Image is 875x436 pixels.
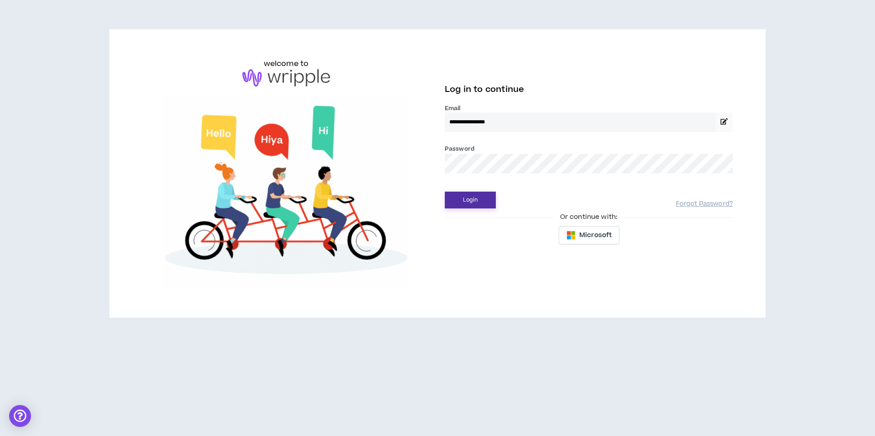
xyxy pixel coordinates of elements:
span: Microsoft [579,230,612,240]
h6: welcome to [264,58,309,69]
a: Forgot Password? [676,200,733,208]
button: Login [445,192,496,208]
img: Welcome to Wripple [142,96,430,289]
span: Log in to continue [445,84,524,95]
img: logo-brand.png [242,69,330,86]
span: Or continue with: [554,212,624,222]
label: Password [445,145,474,153]
div: Open Intercom Messenger [9,405,31,427]
button: Microsoft [559,226,619,244]
label: Email [445,104,733,112]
